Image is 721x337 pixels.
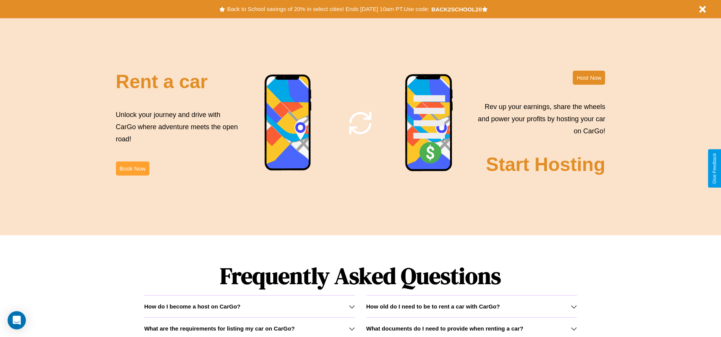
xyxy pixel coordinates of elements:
[225,4,431,14] button: Back to School savings of 20% in select cities! Ends [DATE] 10am PT.Use code:
[366,325,523,332] h3: What documents do I need to provide when renting a car?
[116,71,208,93] h2: Rent a car
[8,311,26,329] div: Open Intercom Messenger
[116,109,241,146] p: Unlock your journey and drive with CarGo where adventure meets the open road!
[473,101,605,138] p: Rev up your earnings, share the wheels and power your profits by hosting your car on CarGo!
[144,303,240,310] h3: How do I become a host on CarGo?
[116,161,149,176] button: Book Now
[144,325,295,332] h3: What are the requirements for listing my car on CarGo?
[486,153,605,176] h2: Start Hosting
[366,303,500,310] h3: How old do I need to be to rent a car with CarGo?
[264,74,312,172] img: phone
[405,74,453,172] img: phone
[144,256,577,295] h1: Frequently Asked Questions
[431,6,482,13] b: BACK2SCHOOL20
[573,71,605,85] button: Host Now
[712,153,717,184] div: Give Feedback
